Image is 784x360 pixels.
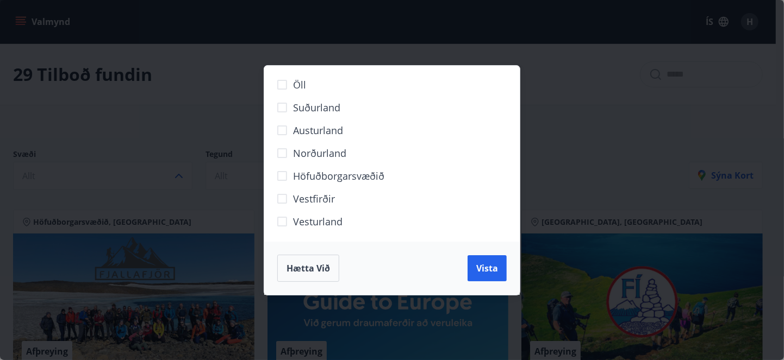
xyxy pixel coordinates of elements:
[293,100,340,115] span: Suðurland
[293,146,346,160] span: Norðurland
[277,255,339,282] button: Hætta við
[293,123,343,137] span: Austurland
[476,262,498,274] span: Vista
[293,192,335,206] span: Vestfirðir
[293,169,384,183] span: Höfuðborgarsvæðið
[468,255,507,281] button: Vista
[287,262,330,274] span: Hætta við
[293,78,306,92] span: Öll
[293,214,343,229] span: Vesturland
